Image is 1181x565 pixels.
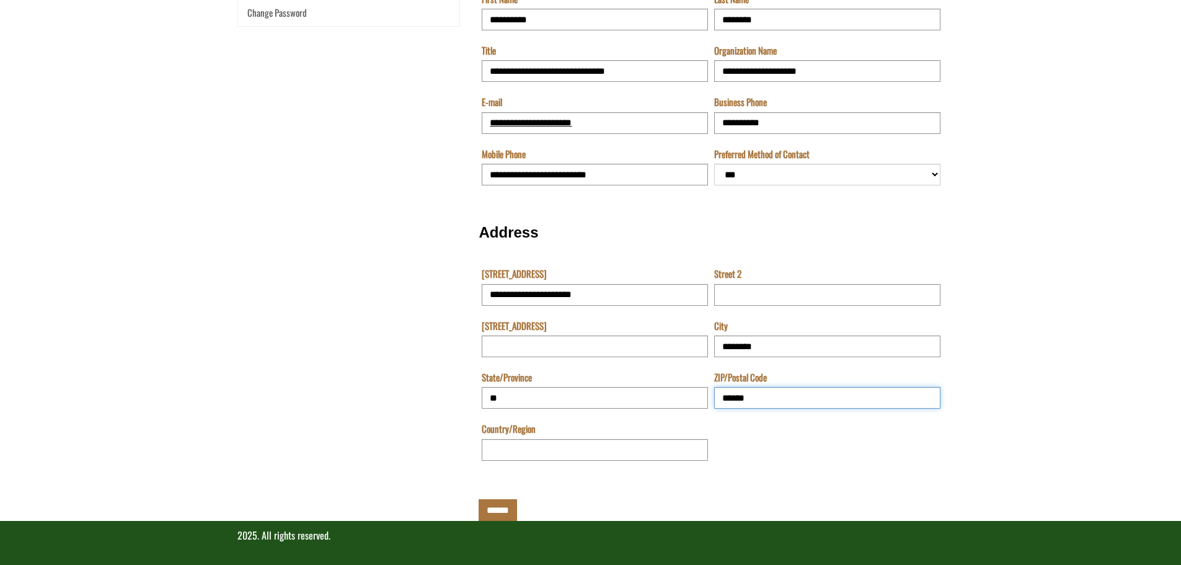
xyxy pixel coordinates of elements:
label: State/Province [482,371,532,384]
label: City [714,319,728,332]
label: Mobile Phone [482,148,526,161]
h3: Address [479,225,944,241]
span: . All rights reserved. [257,528,330,543]
span: Change Password [247,6,307,19]
input: Last Name [714,9,940,30]
p: 2025 [237,528,944,543]
label: [STREET_ADDRESS] [482,319,547,332]
label: Street 2 [714,267,741,280]
label: Organization Name [714,44,777,57]
label: ZIP/Postal Code [714,371,767,384]
input: First Name [482,9,708,30]
label: [STREET_ADDRESS] [482,267,547,280]
label: Preferred Method of Contact [714,148,810,161]
fieldset: Address [479,211,944,474]
label: Business Phone [714,96,767,109]
label: Country/Region [482,422,536,435]
label: Title [482,44,496,57]
label: E-mail [482,96,502,109]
